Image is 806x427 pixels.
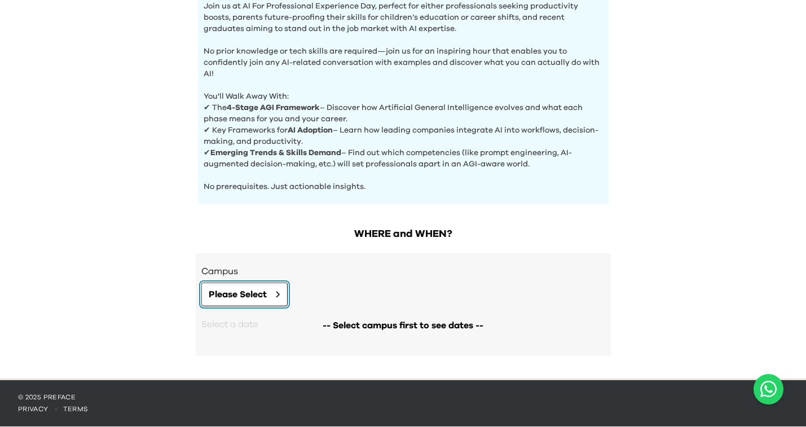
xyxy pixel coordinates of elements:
[227,104,320,112] b: 4-Stage AGI Framework
[288,126,333,134] b: AI Adoption
[49,406,63,412] span: ·
[201,265,605,278] h3: Campus
[18,406,49,412] a: privacy
[204,102,603,125] p: ✔ The – Discover how Artificial General Intelligence evolves and what each phase means for you an...
[754,374,783,404] a: Chat with us on WhatsApp
[323,319,483,332] span: -- Select campus first to see dates --
[204,170,603,192] p: No prerequisites. Just actionable insights.
[201,283,288,306] button: Please Select
[18,393,788,402] p: © 2025 Preface
[209,288,267,301] span: Please Select
[196,226,611,242] h2: WHERE and WHEN?
[204,147,603,170] p: ✔ – Find out which competencies (like prompt engineering, AI-augmented decision-making, etc.) wil...
[63,406,89,412] a: terms
[210,149,341,157] b: Emerging Trends & Skills Demand
[204,125,603,147] p: ✔ Key Frameworks for – Learn how leading companies integrate AI into workflows, decision-making, ...
[204,34,603,80] p: No prior knowledge or tech skills are required—join us for an inspiring hour that enables you to ...
[754,374,783,404] button: Open WhatsApp chat
[204,80,603,102] p: You'll Walk Away With:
